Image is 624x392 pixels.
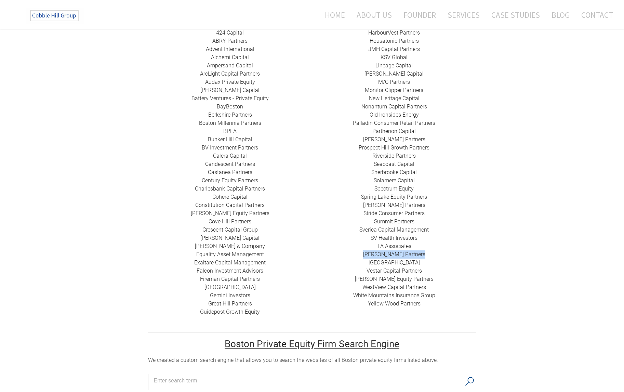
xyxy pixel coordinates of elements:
a: Blog [546,6,575,24]
a: Contact [576,6,613,24]
a: Berkshire Partners [208,112,252,118]
a: BayBoston [217,103,243,110]
a: [PERSON_NAME] Partners [363,251,425,258]
a: BV Investment Partners [202,144,258,151]
a: Spectrum Equity [374,185,414,192]
a: Stride Consumer Partners [363,210,425,217]
a: Case Studies [486,6,545,24]
a: Gemini Investors [210,292,250,299]
a: Yellow Wood Partners [368,300,421,307]
a: ​Falcon Investment Advisors [197,267,263,274]
a: Sverica Capital Management [359,226,429,233]
a: Summit Partners [374,218,414,225]
a: ​KSV Global [381,54,408,61]
img: The Cobble Hill Group LLC [26,7,84,24]
a: Riverside Partners [372,153,416,159]
a: Services [442,6,485,24]
a: ​Castanea Partners [208,169,252,175]
a: Constitution Capital Partners [195,202,265,208]
a: Cove Hill Partners [209,218,251,225]
a: ​[GEOGRAPHIC_DATA] [369,259,420,266]
a: [PERSON_NAME] & Company [195,243,265,249]
a: [PERSON_NAME] Partners [363,202,425,208]
a: Calera Capital [213,153,247,159]
a: Prospect Hill Growth Partners [359,144,429,151]
a: Solamere Capital [374,177,415,184]
a: New Heritage Capital [369,95,420,102]
a: White Mountains Insurance Group [353,292,435,299]
a: About Us [351,6,397,24]
a: BPEA [223,128,237,134]
a: Candescent Partners [205,161,255,167]
a: Battery Ventures - Private Equity [191,95,269,102]
a: ​Parthenon Capital [372,128,416,134]
a: ​Exaltare Capital Management [194,259,266,266]
a: [PERSON_NAME] Capital [200,87,260,93]
a: Great Hill Partners​ [208,300,252,307]
a: Housatonic Partners [370,38,419,44]
a: ​Sherbrooke Capital​ [371,169,417,175]
a: Boston Millennia Partners [199,120,261,126]
a: Lineage Capital [375,62,413,69]
a: ​Bunker Hill Capital [208,136,252,143]
a: Alchemi Capital [211,54,249,61]
a: Nonantum Capital Partners [361,103,427,110]
a: ​JMH Capital Partners [368,46,420,52]
a: ​[GEOGRAPHIC_DATA] [204,284,256,290]
a: ​Ampersand Capital [207,62,253,69]
a: ​Old Ironsides Energy [370,112,419,118]
a: [PERSON_NAME] Capital [364,70,424,77]
a: ​[PERSON_NAME] Partners [363,136,425,143]
a: Fireman Capital Partners [200,276,260,282]
a: ​Vestar Capital Partners [367,267,422,274]
a: Charlesbank Capital Partners [195,185,265,192]
a: Audax Private Equity [205,79,255,85]
a: Advent International [206,46,254,52]
input: Search input [154,376,461,386]
a: Spring Lake Equity Partners [361,194,427,200]
div: ​ [312,29,476,308]
a: ​ArcLight Capital Partners [200,70,260,77]
a: Cohere Capital [212,194,248,200]
div: ​We created a custom search engine that allows you to search the websites of all Boston private e... [148,356,476,364]
a: ​Crescent Capital Group [202,226,258,233]
a: Guidepost Growth Equity [200,309,260,315]
a: ​M/C Partners [378,79,410,85]
a: ​ABRY Partners [212,38,248,44]
u: Boston Private Equity Firm Search Engine [225,338,399,350]
a: ​TA Associates [377,243,411,249]
a: Seacoast Capital [374,161,414,167]
a: ​[PERSON_NAME] Equity Partners [191,210,269,217]
button: Search [463,374,477,389]
a: ​Century Equity Partners [202,177,258,184]
div: ​ ​ ​ [148,29,312,316]
a: HarbourVest Partners [368,29,420,36]
a: [PERSON_NAME] Capital [200,235,260,241]
a: ​Monitor Clipper Partners [365,87,423,93]
a: Palladin Consumer Retail Partners [353,120,435,126]
a: [PERSON_NAME] Equity Partners [355,276,434,282]
a: ​Equality Asset Management [196,251,264,258]
a: SV Health Investors [371,235,417,241]
a: ​WestView Capital Partners [362,284,426,290]
a: Founder [398,6,441,24]
a: 424 Capital [216,29,244,36]
a: Home [315,6,350,24]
